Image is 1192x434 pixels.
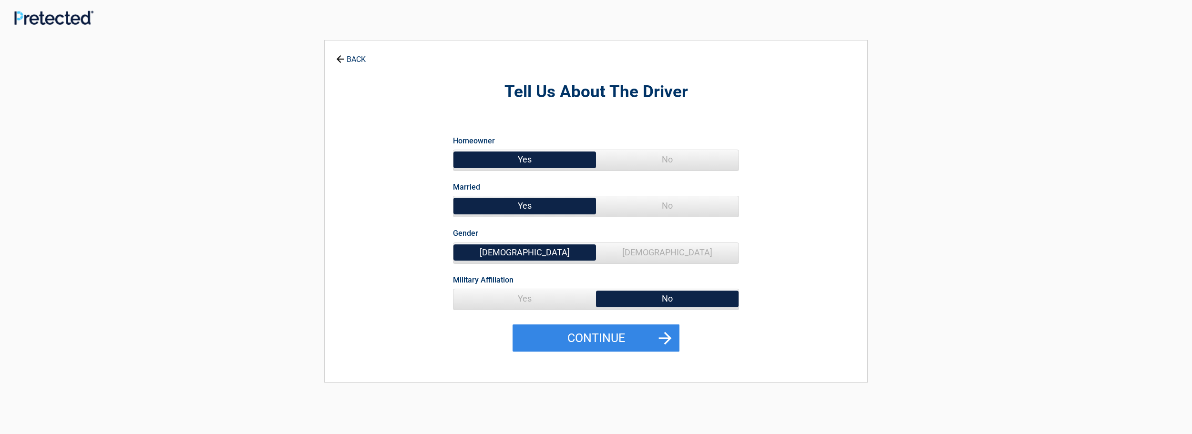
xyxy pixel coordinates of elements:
[453,150,596,169] span: Yes
[453,273,514,286] label: Military Affiliation
[596,289,739,308] span: No
[14,10,93,25] img: Main Logo
[513,324,679,352] button: Continue
[453,227,478,240] label: Gender
[596,196,739,215] span: No
[453,243,596,262] span: [DEMOGRAPHIC_DATA]
[453,289,596,308] span: Yes
[596,243,739,262] span: [DEMOGRAPHIC_DATA]
[596,150,739,169] span: No
[334,47,368,63] a: BACK
[453,134,495,147] label: Homeowner
[453,181,480,193] label: Married
[377,81,815,103] h2: Tell Us About The Driver
[453,196,596,215] span: Yes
